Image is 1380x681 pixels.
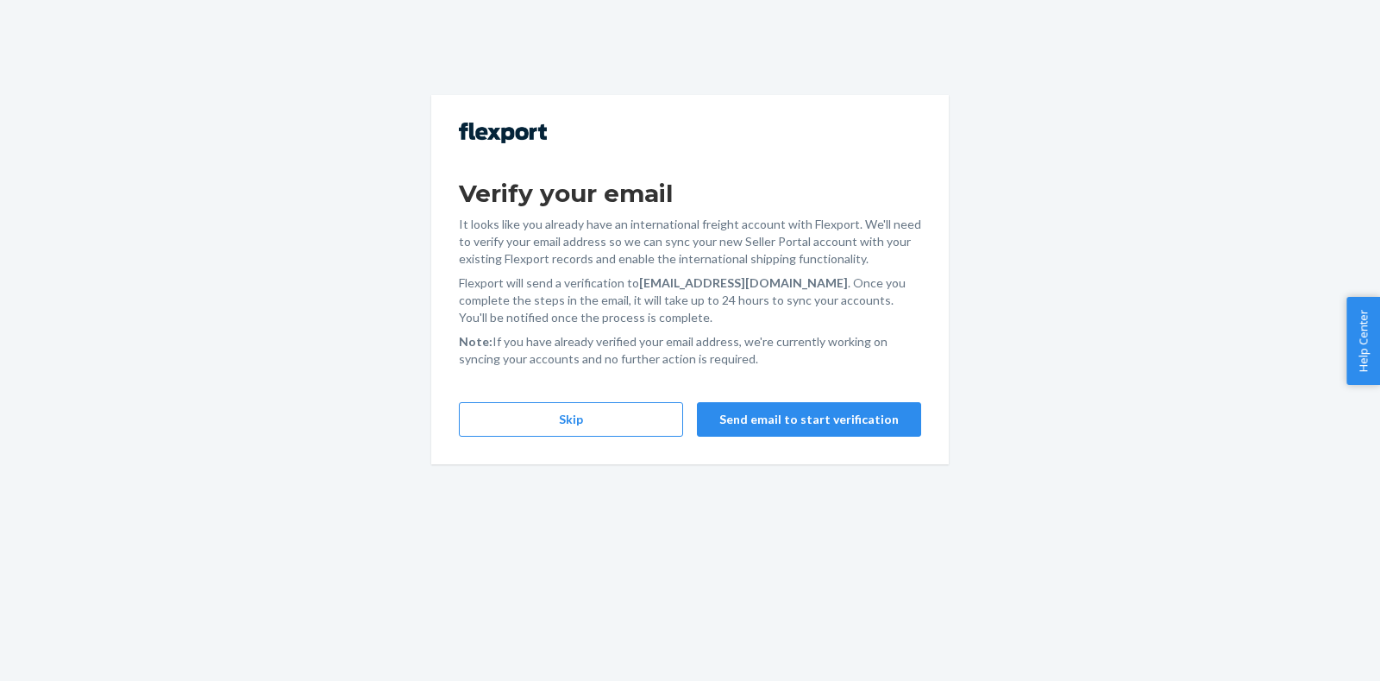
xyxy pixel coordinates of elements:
button: Send email to start verification [697,402,921,437]
h1: Verify your email [459,178,921,209]
img: Flexport logo [459,123,547,143]
p: Flexport will send a verification to . Once you complete the steps in the email, it will take up ... [459,274,921,326]
p: If you have already verified your email address, we're currently working on syncing your accounts... [459,333,921,368]
button: Skip [459,402,683,437]
strong: Note: [459,334,492,349]
strong: [EMAIL_ADDRESS][DOMAIN_NAME] [639,275,848,290]
p: It looks like you already have an international freight account with Flexport. We'll need to veri... [459,216,921,268]
button: Help Center [1346,297,1380,385]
